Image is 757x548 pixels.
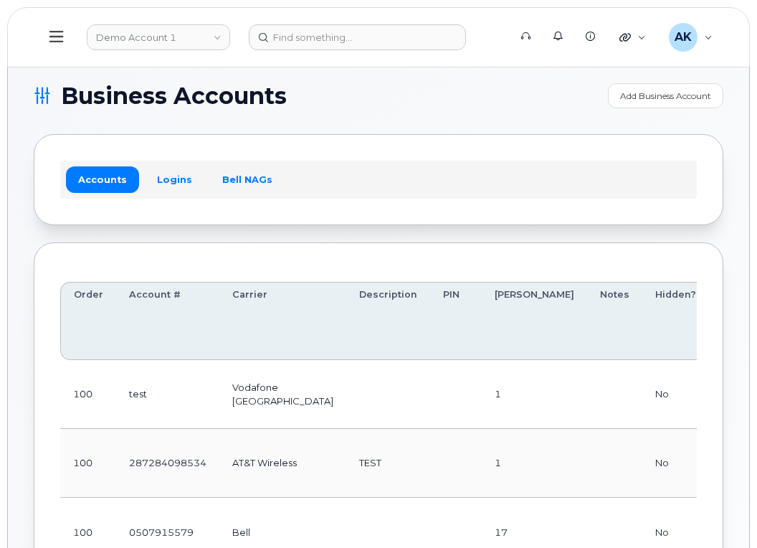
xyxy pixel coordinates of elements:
td: 287284098534 [116,429,219,498]
th: Notes [587,282,642,360]
span: Business Accounts [61,85,287,107]
th: Account # [116,282,219,360]
td: 100 [60,429,116,498]
td: No [642,360,709,429]
a: Bell NAGs [210,166,285,192]
td: 1 [482,360,587,429]
td: TEST [346,429,430,498]
td: No [642,429,709,498]
td: 100 [60,360,116,429]
td: 1 [482,429,587,498]
a: Accounts [66,166,139,192]
th: Order [60,282,116,360]
th: Hidden? [642,282,709,360]
td: AT&T Wireless [219,429,346,498]
th: [PERSON_NAME] [482,282,587,360]
td: Vodafone [GEOGRAPHIC_DATA] [219,360,346,429]
a: Logins [145,166,204,192]
th: Carrier [219,282,346,360]
a: Add Business Account [608,83,723,108]
td: test [116,360,219,429]
th: PIN [430,282,482,360]
th: Description [346,282,430,360]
